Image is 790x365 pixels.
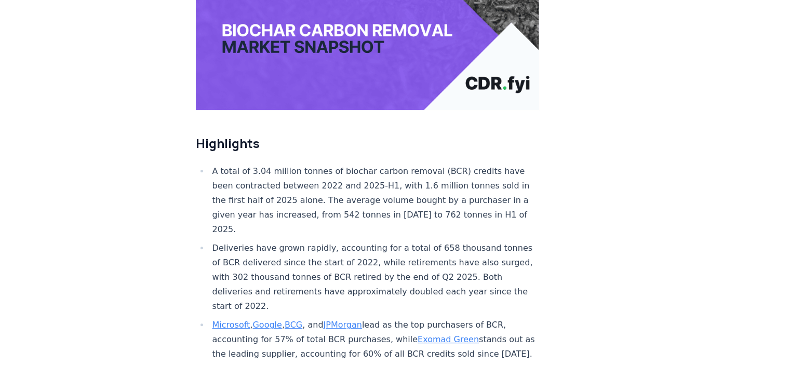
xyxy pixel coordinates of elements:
[418,334,479,344] a: Exomad Green
[209,241,540,314] li: Deliveries have grown rapidly, accounting for a total of 658 thousand tonnes of BCR delivered sin...
[196,135,540,152] h2: Highlights
[285,320,302,330] a: BCG
[209,164,540,237] li: A total of 3.04 million tonnes of biochar carbon removal (BCR) credits have been contracted betwe...
[323,320,361,330] a: JPMorgan
[252,320,282,330] a: Google
[212,320,250,330] a: Microsoft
